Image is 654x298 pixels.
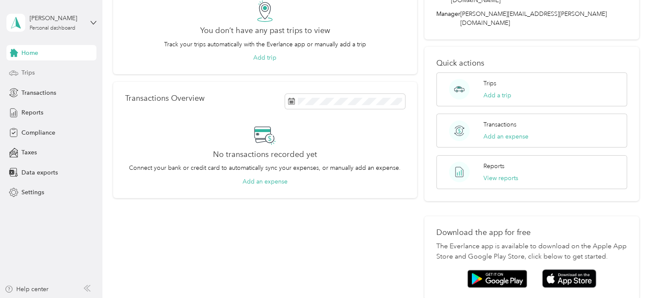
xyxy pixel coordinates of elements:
p: Transactions Overview [125,94,204,103]
span: Settings [21,188,44,197]
span: Compliance [21,128,55,137]
p: Reports [483,162,504,171]
h2: No transactions recorded yet [213,150,317,159]
span: Home [21,48,38,57]
button: Add a trip [483,91,511,100]
iframe: Everlance-gr Chat Button Frame [606,250,654,298]
span: Trips [21,68,35,77]
p: Download the app for free [436,228,627,237]
div: [PERSON_NAME] [30,14,83,23]
p: The Everlance app is available to download on the Apple App Store and Google Play Store, click be... [436,241,627,262]
p: Transactions [483,120,516,129]
span: Transactions [21,88,56,97]
span: Taxes [21,148,37,157]
h2: You don’t have any past trips to view [200,26,330,35]
p: Trips [483,79,496,88]
p: Connect your bank or credit card to automatically sync your expenses, or manually add an expense. [129,163,401,172]
img: App store [542,269,596,288]
div: Personal dashboard [30,26,75,31]
button: Add an expense [483,132,528,141]
span: Manager [436,9,460,27]
span: Data exports [21,168,58,177]
button: Add trip [253,53,276,62]
button: View reports [483,174,518,183]
p: Track your trips automatically with the Everlance app or manually add a trip [164,40,366,49]
span: Reports [21,108,43,117]
img: Google play [467,270,527,288]
span: [PERSON_NAME][EMAIL_ADDRESS][PERSON_NAME][DOMAIN_NAME] [460,10,607,27]
p: Quick actions [436,59,627,68]
button: Help center [5,285,48,294]
button: Add an expense [243,177,288,186]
